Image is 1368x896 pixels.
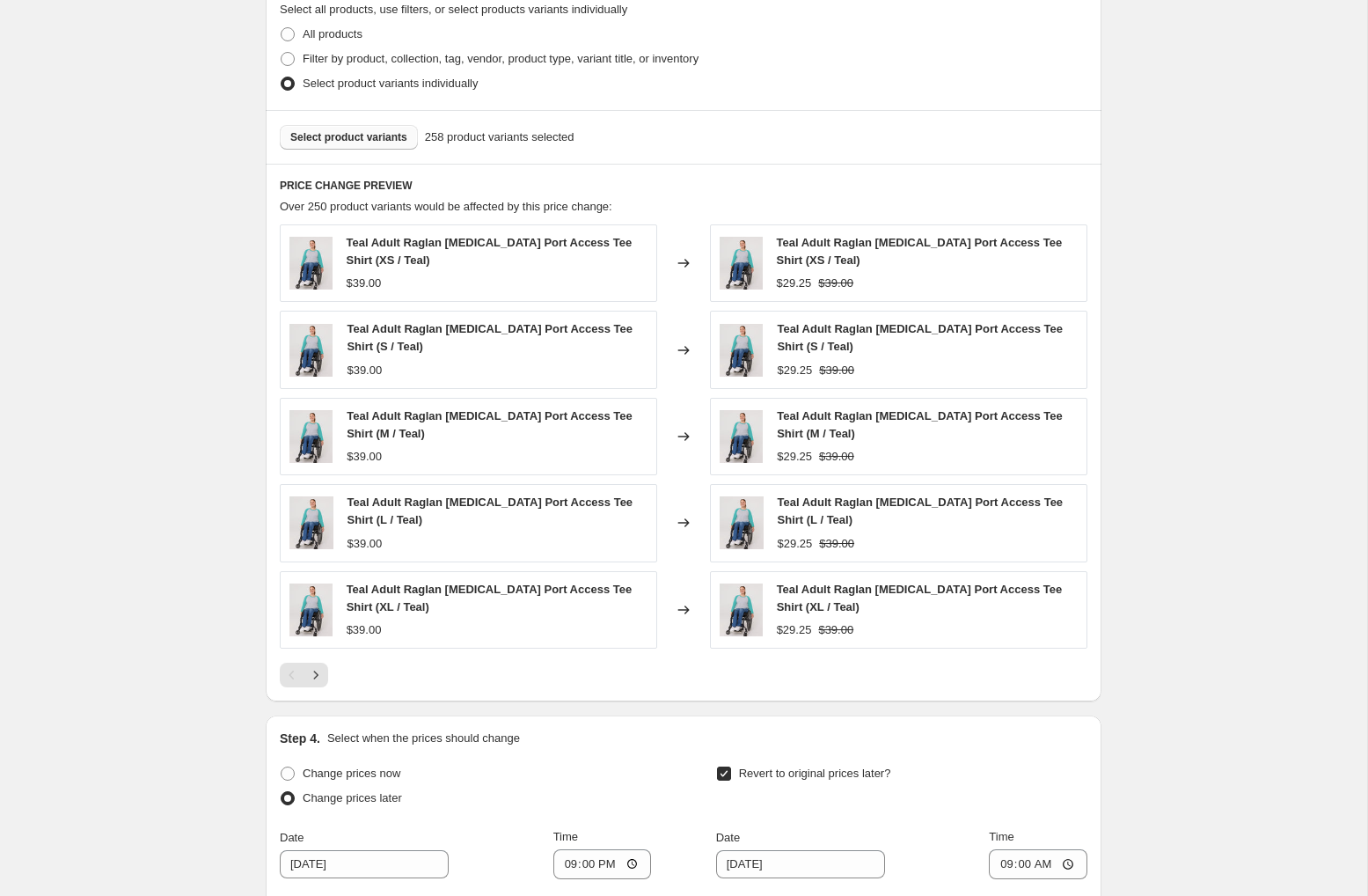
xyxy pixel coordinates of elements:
[425,129,574,146] span: 258 product variants selected
[347,535,383,553] div: $39.00
[778,496,1064,526] span: Teal Adult Raglan [MEDICAL_DATA] Port Access Tee Shirt (L / Teal)
[777,583,1063,613] span: Teal Adult Raglan [MEDICAL_DATA] Port Access Tee Shirt (XL / Teal)
[280,179,1087,193] h6: PRICE CHANGE PREVIEW
[777,448,812,466] div: $29.25
[818,621,853,639] strike: $39.00
[347,322,633,353] span: Teal Adult Raglan [MEDICAL_DATA] Port Access Tee Shirt (S / Teal)
[347,448,382,466] div: $39.00
[720,584,763,636] img: RAT-04_80x.jpg
[777,275,812,292] div: $29.25
[777,409,1063,440] span: Teal Adult Raglan [MEDICAL_DATA] Port Access Tee Shirt (M / Teal)
[303,791,402,804] span: Change prices later
[347,409,633,440] span: Teal Adult Raglan [MEDICAL_DATA] Port Access Tee Shirt (M / Teal)
[280,663,328,687] nav: Pagination
[290,130,407,144] span: Select product variants
[777,322,1063,353] span: Teal Adult Raglan [MEDICAL_DATA] Port Access Tee Shirt (S / Teal)
[720,496,764,549] img: RAT-04_80x.jpg
[720,410,763,463] img: RAT-04_80x.jpg
[553,830,578,843] span: Time
[280,3,627,16] span: Select all products, use filters, or select products variants individually
[777,362,812,379] div: $29.25
[347,496,633,526] span: Teal Adult Raglan [MEDICAL_DATA] Port Access Tee Shirt (L / Teal)
[280,200,612,213] span: Over 250 product variants would be affected by this price change:
[304,663,328,687] button: Next
[347,275,382,292] div: $39.00
[347,236,633,267] span: Teal Adult Raglan [MEDICAL_DATA] Port Access Tee Shirt (XS / Teal)
[739,767,891,780] span: Revert to original prices later?
[289,237,333,290] img: RAT-04_80x.jpg
[347,583,633,613] span: Teal Adult Raglan [MEDICAL_DATA] Port Access Tee Shirt (XL / Teal)
[716,831,740,844] span: Date
[303,52,699,65] span: Filter by product, collection, tag, vendor, product type, variant title, or inventory
[289,324,333,377] img: RAT-04_80x.jpg
[819,448,854,466] strike: $39.00
[289,584,333,636] img: RAT-04_80x.jpg
[280,850,449,878] input: 10/2/2025
[289,410,333,463] img: RAT-04_80x.jpg
[777,236,1063,267] span: Teal Adult Raglan [MEDICAL_DATA] Port Access Tee Shirt (XS / Teal)
[289,496,333,549] img: RAT-04_80x.jpg
[303,767,400,780] span: Change prices now
[553,849,652,879] input: 12:00
[989,830,1013,843] span: Time
[720,324,763,377] img: RAT-04_80x.jpg
[347,621,382,639] div: $39.00
[280,831,304,844] span: Date
[818,275,853,292] strike: $39.00
[303,27,362,40] span: All products
[819,362,854,379] strike: $39.00
[720,237,763,290] img: RAT-04_80x.jpg
[303,77,478,90] span: Select product variants individually
[778,535,813,553] div: $29.25
[280,730,320,747] h2: Step 4.
[777,621,812,639] div: $29.25
[716,850,885,878] input: 10/2/2025
[280,125,418,150] button: Select product variants
[347,362,382,379] div: $39.00
[989,849,1087,879] input: 12:00
[327,730,520,747] p: Select when the prices should change
[819,535,854,553] strike: $39.00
